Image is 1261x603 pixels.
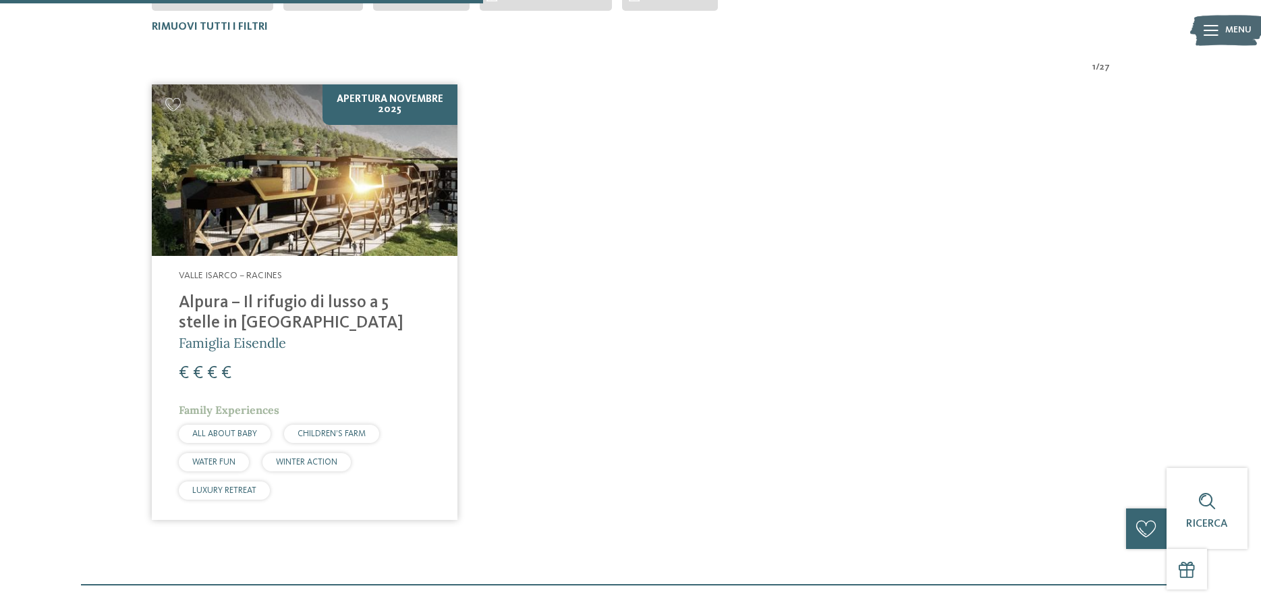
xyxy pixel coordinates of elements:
[221,365,231,382] span: €
[276,458,337,467] span: WINTER ACTION
[179,403,279,417] span: Family Experiences
[179,293,430,334] h4: Alpura – Il rifugio di lusso a 5 stelle in [GEOGRAPHIC_DATA]
[179,365,189,382] span: €
[179,271,282,280] span: Valle Isarco – Racines
[1100,61,1110,74] span: 27
[207,365,217,382] span: €
[152,84,457,520] a: Cercate un hotel per famiglie? Qui troverete solo i migliori! Apertura novembre 2025 Valle Isarco...
[152,84,457,257] img: Cercate un hotel per famiglie? Qui troverete solo i migliori!
[152,22,268,32] span: Rimuovi tutti i filtri
[1092,61,1096,74] span: 1
[192,458,235,467] span: WATER FUN
[192,429,257,438] span: ALL ABOUT BABY
[179,334,286,351] span: Famiglia Eisendle
[1096,61,1100,74] span: /
[193,365,203,382] span: €
[1186,519,1228,529] span: Ricerca
[192,486,256,495] span: LUXURY RETREAT
[298,429,366,438] span: CHILDREN’S FARM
